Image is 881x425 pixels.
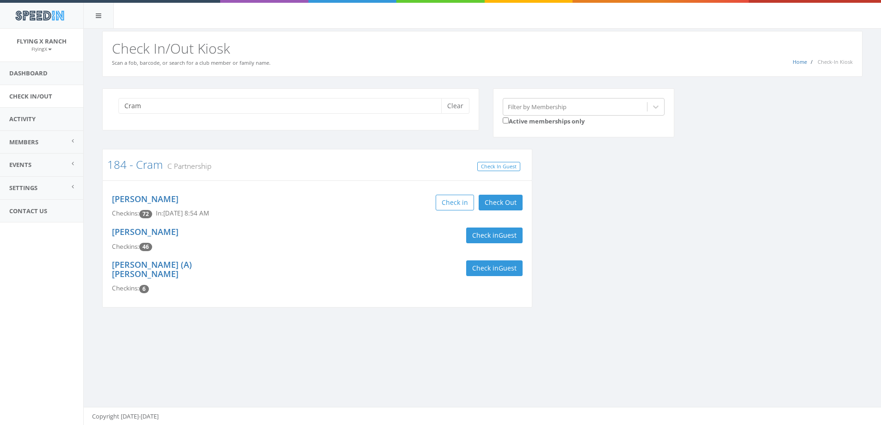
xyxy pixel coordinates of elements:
[31,46,52,52] small: FlyingX
[508,102,567,111] div: Filter by Membership
[9,184,37,192] span: Settings
[139,285,149,293] span: Checkin count
[503,117,509,123] input: Active memberships only
[499,264,517,272] span: Guest
[479,195,523,210] button: Check Out
[156,209,209,217] span: In: [DATE] 8:54 AM
[112,284,139,292] span: Checkins:
[163,161,211,171] small: C Partnership
[112,259,192,279] a: [PERSON_NAME] (A) [PERSON_NAME]
[139,243,152,251] span: Checkin count
[112,41,853,56] h2: Check In/Out Kiosk
[17,37,67,45] span: Flying X Ranch
[31,44,52,53] a: FlyingX
[793,58,807,65] a: Home
[477,162,520,172] a: Check In Guest
[503,116,585,126] label: Active memberships only
[112,193,179,204] a: [PERSON_NAME]
[499,231,517,240] span: Guest
[11,7,68,24] img: speedin_logo.png
[107,157,163,172] a: 184 - Cram
[139,210,152,218] span: Checkin count
[112,59,271,66] small: Scan a fob, barcode, or search for a club member or family name.
[118,98,448,114] input: Search a name to check in
[9,207,47,215] span: Contact Us
[112,209,139,217] span: Checkins:
[9,160,31,169] span: Events
[441,98,469,114] button: Clear
[818,58,853,65] span: Check-In Kiosk
[112,226,179,237] a: [PERSON_NAME]
[9,138,38,146] span: Members
[466,228,523,243] button: Check inGuest
[466,260,523,276] button: Check inGuest
[436,195,474,210] button: Check in
[112,242,139,251] span: Checkins:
